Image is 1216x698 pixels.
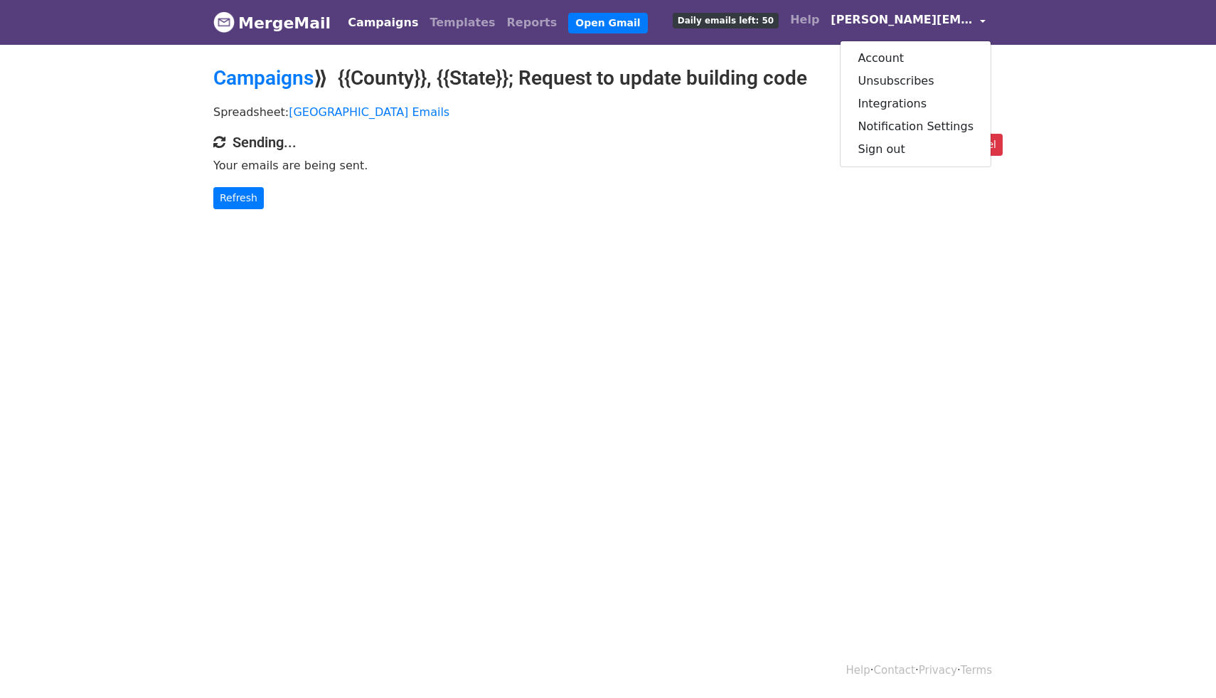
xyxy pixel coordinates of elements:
[874,664,915,677] a: Contact
[289,105,449,119] a: [GEOGRAPHIC_DATA] Emails
[213,11,235,33] img: MergeMail logo
[213,105,1003,120] p: Spreadsheet:
[667,6,784,34] a: Daily emails left: 50
[841,115,991,138] a: Notification Settings
[213,8,331,38] a: MergeMail
[568,13,647,33] a: Open Gmail
[831,11,973,28] span: [PERSON_NAME][EMAIL_ADDRESS][DOMAIN_NAME]
[841,47,991,70] a: Account
[1145,630,1216,698] iframe: Chat Widget
[825,6,991,39] a: [PERSON_NAME][EMAIL_ADDRESS][DOMAIN_NAME]
[841,92,991,115] a: Integrations
[840,41,991,167] div: [PERSON_NAME][EMAIL_ADDRESS][DOMAIN_NAME]
[784,6,825,34] a: Help
[424,9,501,37] a: Templates
[846,664,870,677] a: Help
[919,664,957,677] a: Privacy
[342,9,424,37] a: Campaigns
[213,158,1003,173] p: Your emails are being sent.
[961,664,992,677] a: Terms
[213,66,314,90] a: Campaigns
[213,134,1003,151] h4: Sending...
[213,66,1003,90] h2: ⟫ {{County}}, {{State}}; Request to update building code
[213,187,264,209] a: Refresh
[501,9,563,37] a: Reports
[673,13,779,28] span: Daily emails left: 50
[841,138,991,161] a: Sign out
[841,70,991,92] a: Unsubscribes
